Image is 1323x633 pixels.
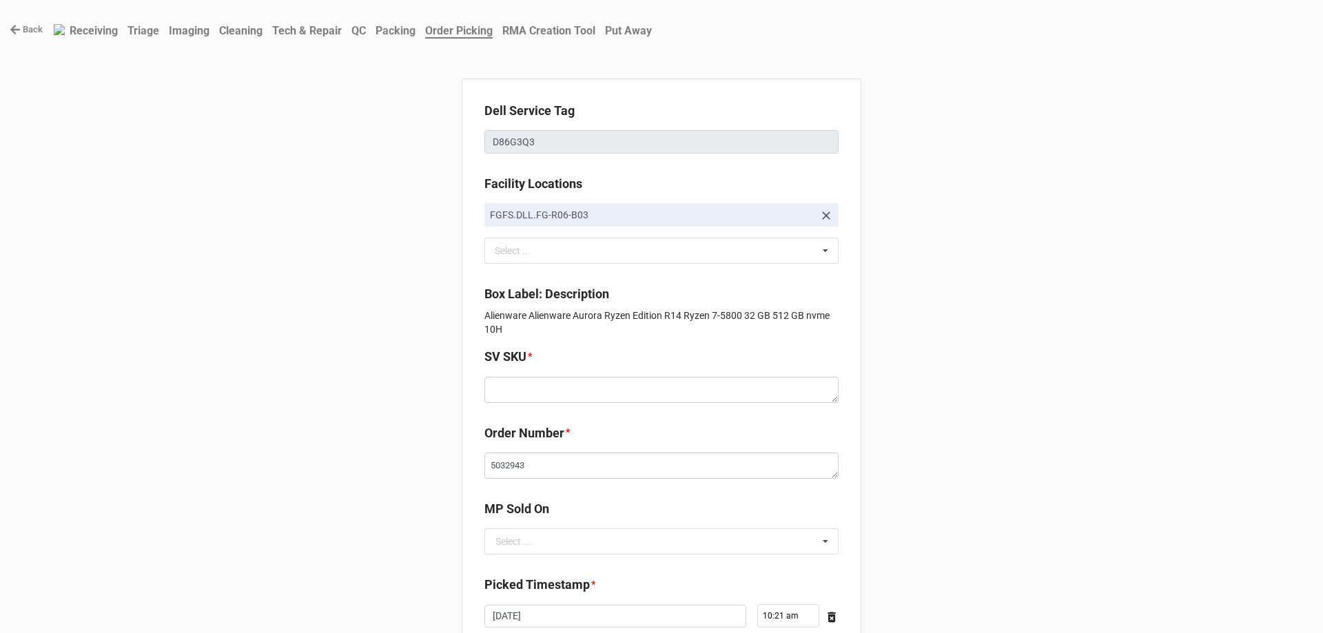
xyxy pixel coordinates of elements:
a: QC [347,17,371,44]
label: Facility Locations [484,174,582,194]
a: Packing [371,17,420,44]
b: Cleaning [219,24,263,37]
b: RMA Creation Tool [502,24,595,37]
b: Put Away [605,24,652,37]
label: Order Number [484,424,564,443]
b: Packing [376,24,416,37]
textarea: 5032943 [484,453,839,479]
a: Order Picking [420,17,498,44]
label: Picked Timestamp [484,575,590,594]
a: RMA Creation Tool [498,17,600,44]
b: Order Picking [425,24,493,39]
b: Tech & Repair [272,24,342,37]
b: QC [351,24,366,37]
input: Time [757,604,819,627]
a: Put Away [600,17,657,44]
p: Alienware Alienware Aurora Ryzen Edition R14 Ryzen 7-5800 32 GB 512 GB nvme 10H [484,309,839,336]
b: Triage [127,24,159,37]
label: Dell Service Tag [484,101,575,121]
b: Imaging [169,24,209,37]
a: Imaging [164,17,214,44]
a: Back [10,23,43,37]
a: Receiving [65,17,123,44]
b: Receiving [70,24,118,37]
label: SV SKU [484,347,526,366]
a: Tech & Repair [267,17,347,44]
p: FGFS.DLL.FG-R06-B03 [490,208,814,222]
b: Box Label: Description [484,287,609,301]
input: Date [484,605,746,628]
a: Triage [123,17,164,44]
label: MP Sold On [484,499,549,519]
a: Cleaning [214,17,267,44]
img: RexiLogo.png [54,24,65,35]
div: Select ... [491,242,551,258]
div: Select ... [495,537,531,546]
